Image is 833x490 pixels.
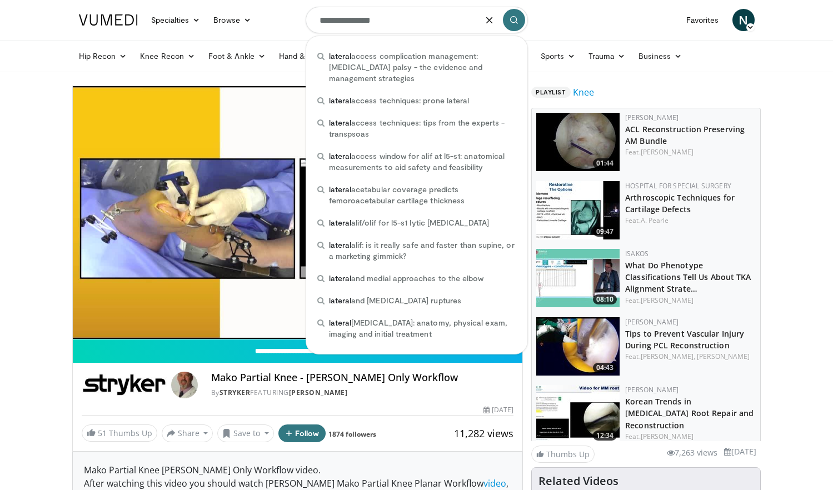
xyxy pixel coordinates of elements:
[593,227,617,237] span: 09:47
[625,124,745,146] a: ACL Reconstruction Preserving AM Bundle
[641,432,694,441] a: [PERSON_NAME]
[329,273,352,283] span: lateral
[573,86,594,99] a: Knee
[593,363,617,373] span: 04:43
[329,51,516,84] span: access complication management: [MEDICAL_DATA] palsy - the evidence and management strategies
[220,388,251,397] a: Stryker
[680,9,726,31] a: Favorites
[625,317,679,327] a: [PERSON_NAME]
[667,447,717,459] li: 7,263 views
[328,429,376,439] a: 1874 followers
[625,249,649,258] a: ISAKOS
[641,296,694,305] a: [PERSON_NAME]
[329,217,489,228] span: alif/olif for l5-s1 lytic [MEDICAL_DATA]
[625,396,754,430] a: Korean Trends in [MEDICAL_DATA] Root Repair and Reconstruction
[329,96,352,105] span: lateral
[483,477,506,489] a: video
[329,317,516,339] span: [MEDICAL_DATA]: anatomy, physical exam, imaging and initial treatment
[593,294,617,304] span: 08:10
[211,388,513,398] div: By FEATURING
[536,113,620,171] img: 7b60eb76-c310-45f1-898b-3f41f4878cd0.150x105_q85_crop-smart_upscale.jpg
[72,45,134,67] a: Hip Recon
[625,352,756,362] div: Feat.
[483,405,513,415] div: [DATE]
[534,45,582,67] a: Sports
[306,7,528,33] input: Search topics, interventions
[329,295,461,306] span: and [MEDICAL_DATA] ruptures
[625,296,756,306] div: Feat.
[625,113,679,122] a: [PERSON_NAME]
[329,184,352,194] span: lateral
[641,216,669,225] a: A. Pearle
[632,45,689,67] a: Business
[536,249,620,307] img: 5b6cf72d-b1b3-4a5e-b48f-095f98c65f63.150x105_q85_crop-smart_upscale.jpg
[536,317,620,376] img: 03ba07b3-c3bf-45ca-b578-43863bbc294b.150x105_q85_crop-smart_upscale.jpg
[625,192,735,214] a: Arthroscopic Techniques for Cartilage Defects
[538,474,618,488] h4: Related Videos
[133,45,202,67] a: Knee Recon
[582,45,632,67] a: Trauma
[641,147,694,157] a: [PERSON_NAME]
[536,113,620,171] a: 01:44
[272,45,344,67] a: Hand & Wrist
[531,446,595,463] a: Thumbs Up
[329,218,352,227] span: lateral
[329,318,352,327] span: lateral
[625,181,731,191] a: Hospital for Special Surgery
[211,372,513,384] h4: Mako Partial Knee - [PERSON_NAME] Only Workflow
[625,147,756,157] div: Feat.
[207,9,258,31] a: Browse
[329,273,484,284] span: and medial approaches to the elbow
[82,424,157,442] a: 51 Thumbs Up
[536,385,620,443] a: 12:34
[536,181,620,239] a: 09:47
[536,317,620,376] a: 04:43
[697,352,750,361] a: [PERSON_NAME]
[289,388,348,397] a: [PERSON_NAME]
[329,95,470,106] span: access techniques: prone lateral
[329,151,516,173] span: access window for alif at l5-s1: anatomical measurements to aid safety and feasibility
[82,372,167,398] img: Stryker
[593,431,617,441] span: 12:34
[162,424,213,442] button: Share
[202,45,272,67] a: Foot & Ankle
[98,428,107,438] span: 51
[329,240,352,249] span: lateral
[625,432,756,442] div: Feat.
[73,86,523,339] video-js: Video Player
[454,427,513,440] span: 11,282 views
[79,14,138,26] img: VuMedi Logo
[536,181,620,239] img: e219f541-b456-4cbc-ade1-aa0b59c67291.150x105_q85_crop-smart_upscale.jpg
[625,385,679,394] a: [PERSON_NAME]
[278,424,326,442] button: Follow
[329,117,516,139] span: access techniques: tips from the experts - transpsoas
[329,184,516,206] span: acetabular coverage predicts femoroacetabular cartilage thickness
[625,216,756,226] div: Feat.
[329,239,516,262] span: alif: is it really safe and faster than supine, or a marketing gimmick?
[329,296,352,305] span: lateral
[531,87,570,98] span: Playlist
[724,446,756,458] li: [DATE]
[641,352,695,361] a: [PERSON_NAME],
[536,249,620,307] a: 08:10
[625,260,751,294] a: What Do Phenotype Classifications Tell Us About TKA Alignment Strate…
[329,118,352,127] span: lateral
[536,385,620,443] img: 82f01733-ef7d-4ce7-8005-5c7f6b28c860.150x105_q85_crop-smart_upscale.jpg
[217,424,274,442] button: Save to
[329,51,352,61] span: lateral
[144,9,207,31] a: Specialties
[593,158,617,168] span: 01:44
[732,9,755,31] a: N
[625,328,744,351] a: Tips to Prevent Vascular Injury During PCL Reconstruction
[171,372,198,398] img: Avatar
[329,151,352,161] span: lateral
